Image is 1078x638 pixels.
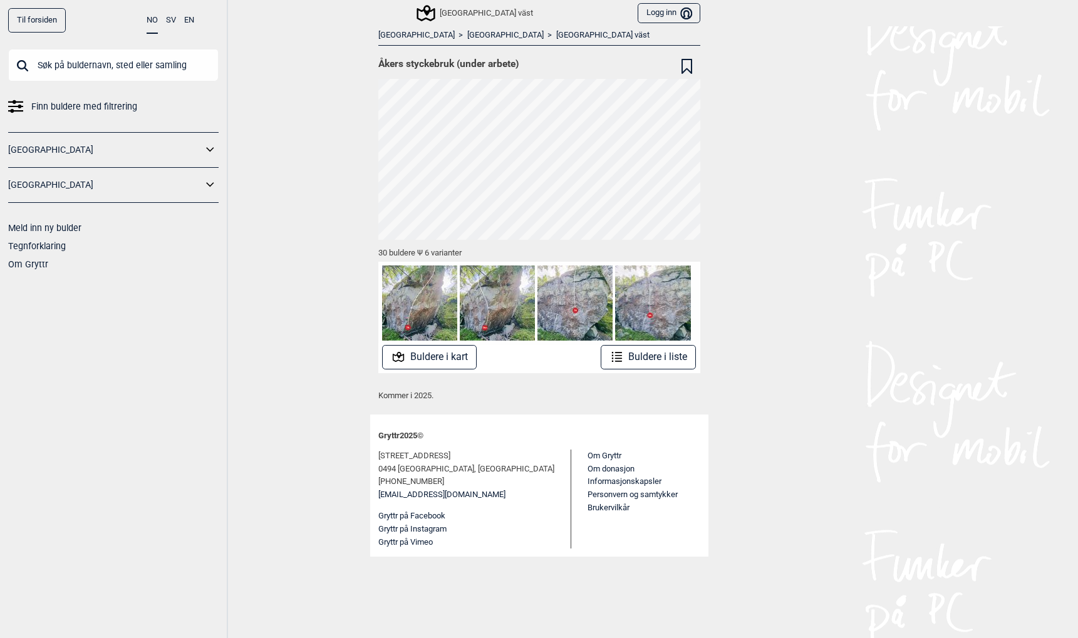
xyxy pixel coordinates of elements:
a: Informasjonskapsler [588,476,661,486]
span: [STREET_ADDRESS] [378,450,450,463]
span: Finn buldere med filtrering [31,98,137,116]
a: Finn buldere med filtrering [8,98,219,116]
span: 0494 [GEOGRAPHIC_DATA], [GEOGRAPHIC_DATA] [378,463,554,476]
img: Gods of the old world [460,265,535,341]
a: Om donasjon [588,464,635,473]
div: Gryttr 2025 © [378,423,700,450]
p: Kommer i 2025. [378,389,700,402]
span: > [547,30,552,41]
a: Om Gryttr [588,451,621,460]
span: > [459,30,463,41]
span: [PHONE_NUMBER] [378,475,444,488]
button: SV [166,8,176,33]
img: So high [382,265,457,341]
span: Åkers styckebruk (under arbete) [378,58,519,70]
button: Gryttr på Facebook [378,510,445,523]
a: Brukervilkår [588,503,630,512]
a: Til forsiden [8,8,66,33]
button: NO [147,8,158,34]
button: Gryttr på Instagram [378,523,447,536]
div: [GEOGRAPHIC_DATA] väst [418,6,533,21]
button: Gryttr på Vimeo [378,536,433,549]
button: Logg inn [638,3,700,24]
a: [GEOGRAPHIC_DATA] [8,141,202,159]
a: [GEOGRAPHIC_DATA] väst [556,30,650,41]
a: [GEOGRAPHIC_DATA] [8,176,202,194]
a: [EMAIL_ADDRESS][DOMAIN_NAME] [378,488,505,502]
button: Buldere i kart [382,345,477,369]
div: 30 buldere Ψ 6 varianter [378,240,700,262]
img: Brand new demons [615,265,690,341]
a: Om Gryttr [8,259,48,269]
img: Camoflage [537,265,613,341]
button: EN [184,8,194,33]
a: [GEOGRAPHIC_DATA] [378,30,455,41]
a: Personvern og samtykker [588,490,678,499]
button: Buldere i liste [601,345,697,369]
a: [GEOGRAPHIC_DATA] [467,30,544,41]
input: Søk på buldernavn, sted eller samling [8,49,219,81]
a: Tegnforklaring [8,241,66,251]
a: Meld inn ny bulder [8,223,81,233]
